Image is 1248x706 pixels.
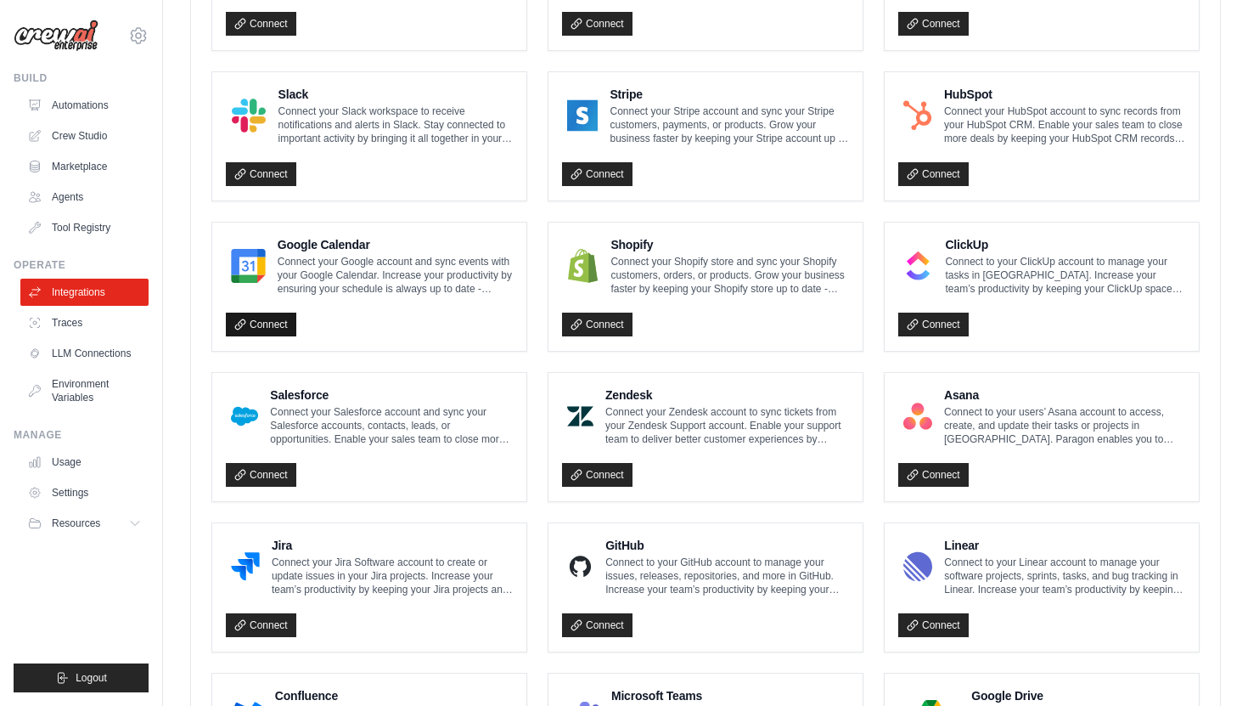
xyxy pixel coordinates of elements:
[20,309,149,336] a: Traces
[903,99,932,133] img: HubSpot Logo
[610,104,849,145] p: Connect your Stripe account and sync your Stripe customers, payments, or products. Grow your busi...
[562,162,632,186] a: Connect
[610,86,849,103] h4: Stripe
[611,687,849,704] h4: Microsoft Teams
[14,20,98,52] img: Logo
[226,313,296,336] a: Connect
[944,537,1185,554] h4: Linear
[14,71,149,85] div: Build
[903,550,932,584] img: Linear Logo
[272,556,513,596] p: Connect your Jira Software account to create or update issues in your Jira projects. Increase you...
[278,236,513,253] h4: Google Calendar
[20,153,149,180] a: Marketplace
[945,236,1185,253] h4: ClickUp
[270,405,513,446] p: Connect your Salesforce account and sync your Salesforce accounts, contacts, leads, or opportunit...
[562,613,632,637] a: Connect
[20,214,149,241] a: Tool Registry
[20,510,149,537] button: Resources
[278,86,513,103] h4: Slack
[610,236,849,253] h4: Shopify
[275,687,513,704] h4: Confluence
[971,687,1185,704] h4: Google Drive
[944,86,1185,103] h4: HubSpot
[14,428,149,442] div: Manage
[20,279,149,306] a: Integrations
[898,162,969,186] a: Connect
[278,104,513,145] p: Connect your Slack workspace to receive notifications and alerts in Slack. Stay connected to impo...
[231,550,260,584] img: Jira Logo
[226,613,296,637] a: Connect
[605,556,849,596] p: Connect to your GitHub account to manage your issues, releases, repositories, and more in GitHub....
[20,92,149,119] a: Automations
[567,99,598,133] img: Stripe Logo
[944,405,1185,446] p: Connect to your users’ Asana account to access, create, and update their tasks or projects in [GE...
[20,340,149,367] a: LLM Connections
[898,463,969,487] a: Connect
[52,517,100,530] span: Resources
[562,463,632,487] a: Connect
[944,104,1185,145] p: Connect your HubSpot account to sync records from your HubSpot CRM. Enable your sales team to clo...
[898,12,969,36] a: Connect
[903,249,933,283] img: ClickUp Logo
[20,449,149,476] a: Usage
[562,12,632,36] a: Connect
[226,463,296,487] a: Connect
[610,255,849,296] p: Connect your Shopify store and sync your Shopify customers, orders, or products. Grow your busine...
[20,370,149,411] a: Environment Variables
[945,255,1185,296] p: Connect to your ClickUp account to manage your tasks in [GEOGRAPHIC_DATA]. Increase your team’s p...
[903,399,932,433] img: Asana Logo
[898,313,969,336] a: Connect
[14,664,149,692] button: Logout
[20,184,149,211] a: Agents
[562,313,632,336] a: Connect
[567,550,593,584] img: GitHub Logo
[76,671,107,685] span: Logout
[226,12,296,36] a: Connect
[605,405,849,446] p: Connect your Zendesk account to sync tickets from your Zendesk Support account. Enable your suppo...
[20,479,149,506] a: Settings
[231,399,258,433] img: Salesforce Logo
[14,258,149,272] div: Operate
[231,249,266,283] img: Google Calendar Logo
[272,537,513,554] h4: Jira
[270,387,513,404] h4: Salesforce
[20,122,149,150] a: Crew Studio
[231,99,267,133] img: Slack Logo
[944,556,1185,596] p: Connect to your Linear account to manage your software projects, sprints, tasks, and bug tracking...
[605,387,849,404] h4: Zendesk
[898,613,969,637] a: Connect
[944,387,1185,404] h4: Asana
[567,399,593,433] img: Zendesk Logo
[226,162,296,186] a: Connect
[278,255,513,296] p: Connect your Google account and sync events with your Google Calendar. Increase your productivity...
[567,249,599,283] img: Shopify Logo
[605,537,849,554] h4: GitHub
